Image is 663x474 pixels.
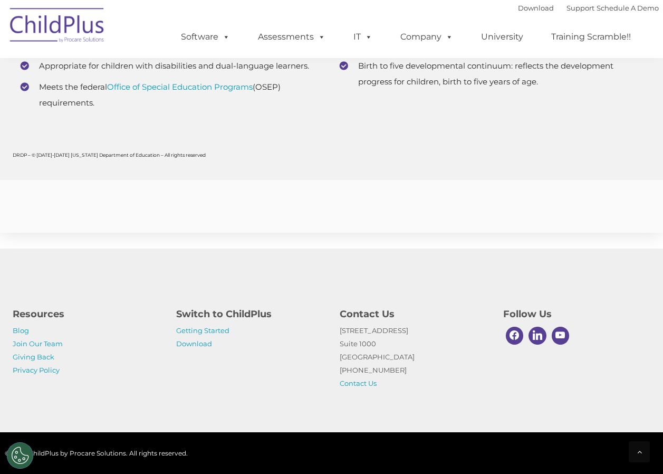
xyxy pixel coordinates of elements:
[7,442,33,469] button: Cookies Settings
[518,4,554,12] a: Download
[13,307,160,321] h4: Resources
[340,379,377,387] a: Contact Us
[526,324,549,347] a: Linkedin
[21,58,324,74] li: Appropriate for children with disabilities and dual-language learners.
[343,26,383,48] a: IT
[13,339,63,348] a: Join Our Team
[176,339,212,348] a: Download
[13,353,54,361] a: Giving Back
[107,82,253,92] a: Office of Special Education Programs
[340,307,487,321] h4: Contact Us
[597,4,659,12] a: Schedule A Demo
[503,307,651,321] h4: Follow Us
[566,4,594,12] a: Support
[340,58,643,90] li: Birth to five developmental continuum: reflects the development progress for children, birth to f...
[13,326,29,335] a: Blog
[170,26,241,48] a: Software
[5,1,110,53] img: ChildPlus by Procare Solutions
[518,4,659,12] font: |
[470,26,534,48] a: University
[541,26,641,48] a: Training Scramble!!
[5,449,188,457] span: © 2025 ChildPlus by Procare Solutions. All rights reserved.
[390,26,464,48] a: Company
[549,324,572,347] a: Youtube
[176,307,324,321] h4: Switch to ChildPlus
[503,324,526,347] a: Facebook
[13,152,206,158] span: DRDP – © [DATE]-[DATE] [US_STATE] Department of Education – All rights reserved
[176,326,229,335] a: Getting Started
[340,324,487,390] p: [STREET_ADDRESS] Suite 1000 [GEOGRAPHIC_DATA] [PHONE_NUMBER]
[247,26,336,48] a: Assessments
[13,366,60,374] a: Privacy Policy
[21,79,324,111] li: Meets the federal (OSEP) requirements.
